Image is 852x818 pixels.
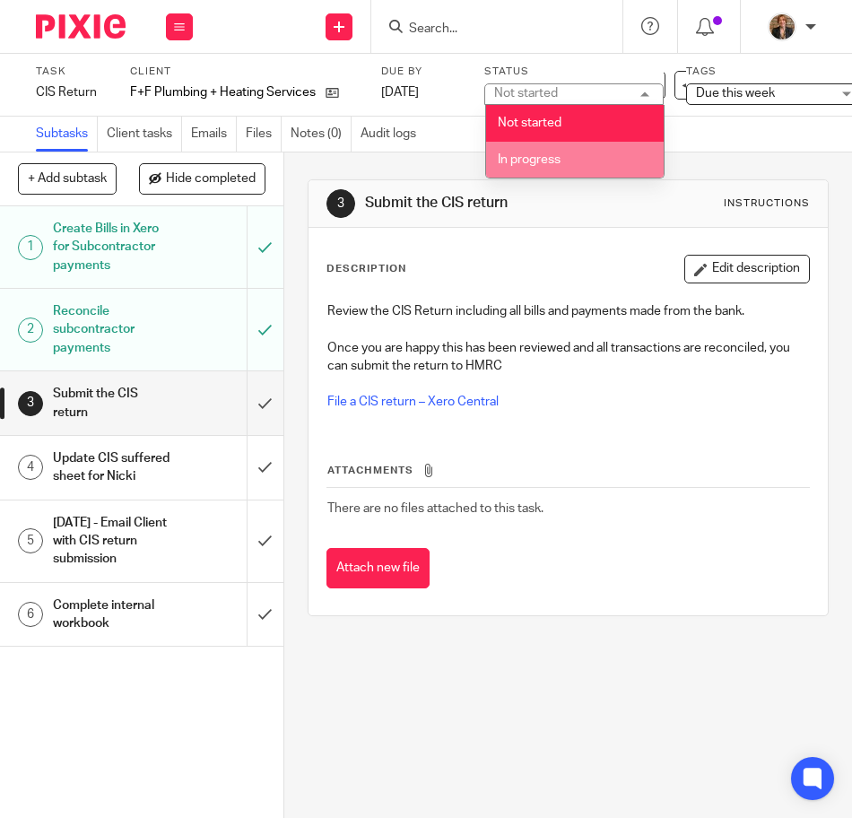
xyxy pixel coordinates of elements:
[327,466,413,475] span: Attachments
[361,117,425,152] a: Audit logs
[130,83,317,101] p: F+F Plumbing + Heating Services LTD
[291,117,352,152] a: Notes (0)
[498,117,561,129] span: Not started
[18,163,117,194] button: + Add subtask
[18,235,43,260] div: 1
[107,117,182,152] a: Client tasks
[36,83,108,101] div: CIS Return
[139,163,265,194] button: Hide completed
[36,65,108,79] label: Task
[36,117,98,152] a: Subtasks
[327,396,499,408] a: File a CIS return – Xero Central
[327,339,809,376] p: Once you are happy this has been reviewed and all transactions are reconciled, you can submit the...
[484,65,664,79] label: Status
[53,380,170,426] h1: Submit the CIS return
[18,318,43,343] div: 2
[326,548,430,588] button: Attach new file
[768,13,796,41] img: WhatsApp%20Image%202025-04-23%20at%2010.20.30_16e186ec.jpg
[724,196,810,211] div: Instructions
[407,22,569,38] input: Search
[18,602,43,627] div: 6
[498,153,561,166] span: In progress
[494,87,558,100] div: Not started
[381,86,419,99] span: [DATE]
[326,189,355,218] div: 3
[696,87,775,100] span: Due this week
[327,502,543,515] span: There are no files attached to this task.
[53,445,170,491] h1: Update CIS suffered sheet for Nicki
[326,262,406,276] p: Description
[166,172,256,187] span: Hide completed
[53,592,170,638] h1: Complete internal workbook
[327,302,809,320] p: Review the CIS Return including all bills and payments made from the bank.
[18,528,43,553] div: 5
[684,255,810,283] button: Edit description
[365,194,606,213] h1: Submit the CIS return
[53,509,170,573] h1: [DATE] - Email Client with CIS return submission
[191,117,237,152] a: Emails
[18,391,43,416] div: 3
[53,215,170,279] h1: Create Bills in Xero for Subcontractor payments
[246,117,282,152] a: Files
[130,65,363,79] label: Client
[381,65,462,79] label: Due by
[18,455,43,480] div: 4
[36,14,126,39] img: Pixie
[53,298,170,361] h1: Reconcile subcontractor payments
